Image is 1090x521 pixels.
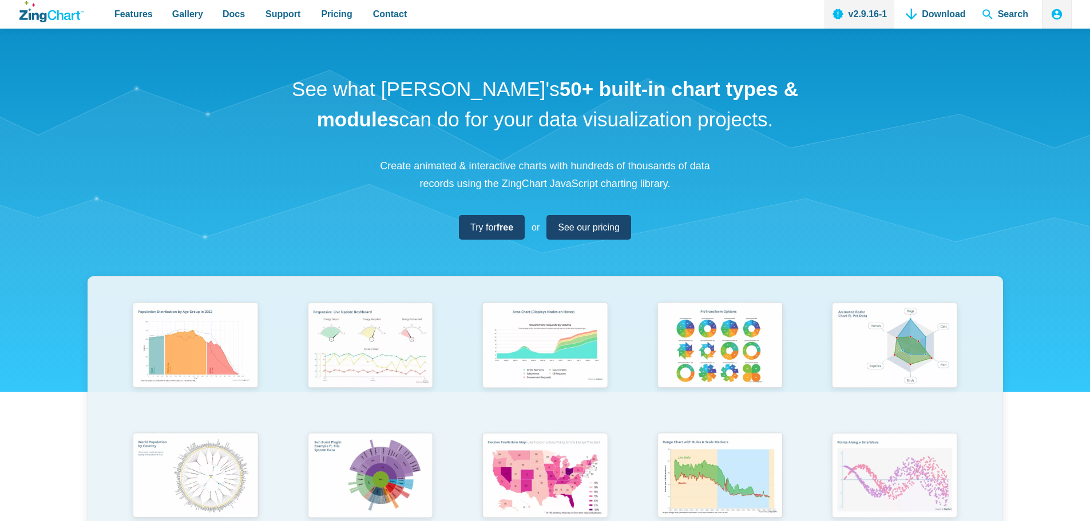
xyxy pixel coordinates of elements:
[283,297,458,427] a: Responsive Live Update Dashboard
[470,220,513,235] span: Try for
[265,6,300,22] span: Support
[19,1,84,22] a: ZingChart Logo. Click to return to the homepage
[300,297,440,396] img: Responsive Live Update Dashboard
[632,297,807,427] a: Pie Transform Options
[288,74,803,134] h1: See what [PERSON_NAME]'s can do for your data visualization projects.
[497,222,513,232] strong: free
[321,6,352,22] span: Pricing
[558,220,620,235] span: See our pricing
[223,6,245,22] span: Docs
[459,215,525,240] a: Try forfree
[317,78,798,130] strong: 50+ built-in chart types & modules
[475,297,615,396] img: Area Chart (Displays Nodes on Hover)
[374,157,717,192] p: Create animated & interactive charts with hundreds of thousands of data records using the ZingCha...
[825,297,964,396] img: Animated Radar Chart ft. Pet Data
[114,6,153,22] span: Features
[458,297,633,427] a: Area Chart (Displays Nodes on Hover)
[172,6,203,22] span: Gallery
[125,297,265,396] img: Population Distribution by Age Group in 2052
[373,6,407,22] span: Contact
[650,297,790,396] img: Pie Transform Options
[532,220,540,235] span: or
[546,215,631,240] a: See our pricing
[807,297,982,427] a: Animated Radar Chart ft. Pet Data
[108,297,283,427] a: Population Distribution by Age Group in 2052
